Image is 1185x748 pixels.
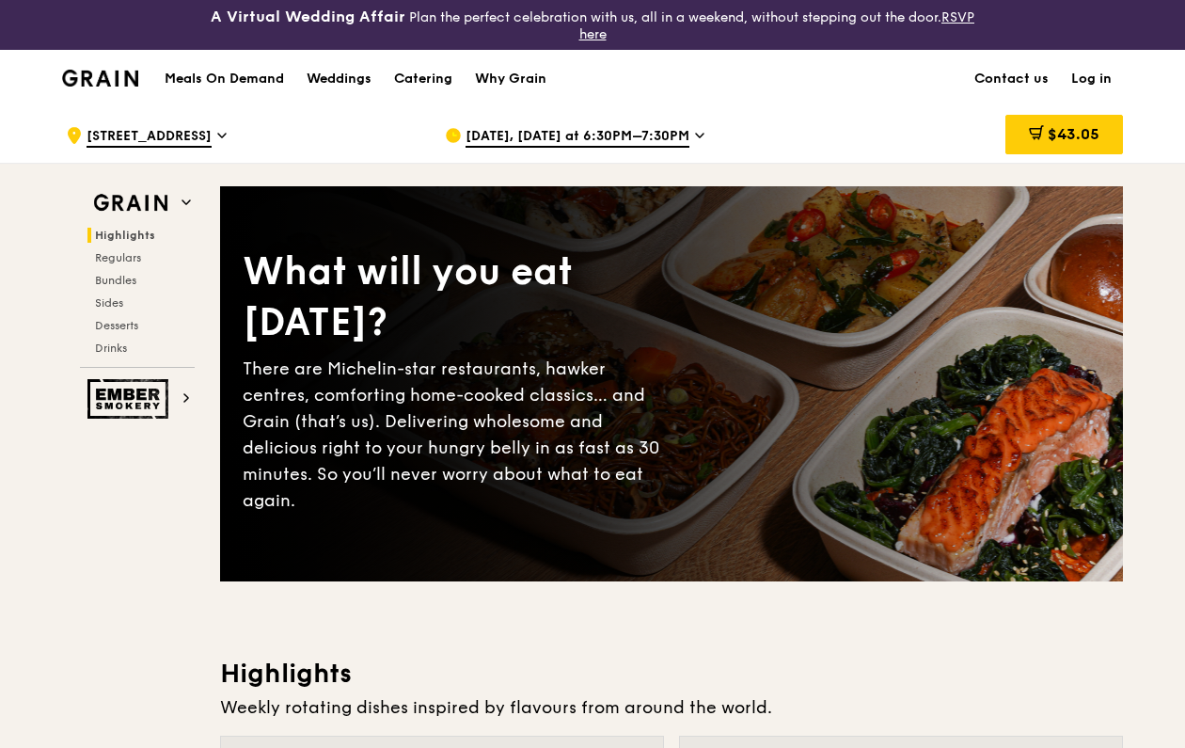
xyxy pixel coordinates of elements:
img: Ember Smokery web logo [87,379,174,419]
span: [DATE], [DATE] at 6:30PM–7:30PM [466,127,689,148]
span: Sides [95,296,123,310]
span: Bundles [95,274,136,287]
div: What will you eat [DATE]? [243,247,671,348]
span: Regulars [95,251,141,264]
div: Why Grain [475,51,546,107]
span: Highlights [95,229,155,242]
span: Desserts [95,319,138,332]
a: Weddings [295,51,383,107]
h3: Highlights [220,657,1123,691]
a: Why Grain [464,51,558,107]
span: Drinks [95,342,127,355]
img: Grain [62,70,138,87]
h3: A Virtual Wedding Affair [211,8,405,26]
a: GrainGrain [62,49,138,105]
div: Plan the perfect celebration with us, all in a weekend, without stepping out the door. [197,8,987,42]
div: There are Michelin-star restaurants, hawker centres, comforting home-cooked classics… and Grain (... [243,356,671,514]
img: Grain web logo [87,186,174,220]
div: Catering [394,51,452,107]
span: $43.05 [1048,125,1099,143]
a: Catering [383,51,464,107]
a: RSVP here [579,9,975,42]
span: [STREET_ADDRESS] [87,127,212,148]
div: Weddings [307,51,371,107]
h1: Meals On Demand [165,70,284,88]
div: Weekly rotating dishes inspired by flavours from around the world. [220,694,1123,721]
a: Contact us [963,51,1060,107]
a: Log in [1060,51,1123,107]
